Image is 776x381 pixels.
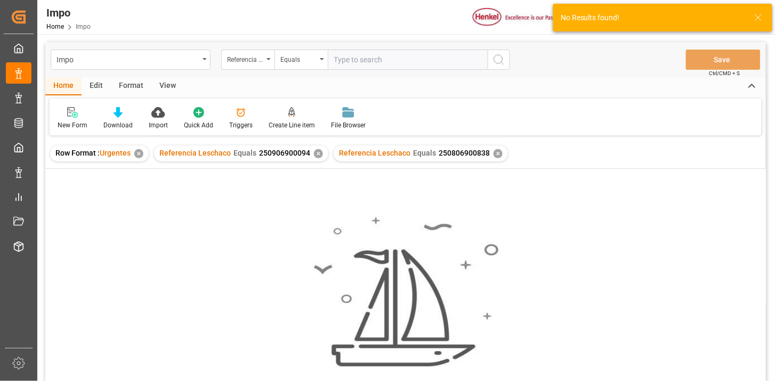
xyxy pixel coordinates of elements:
input: Type to search [328,50,488,70]
div: New Form [58,120,87,130]
button: open menu [221,50,274,70]
div: Download [103,120,133,130]
div: ✕ [134,149,143,158]
div: Home [45,77,82,95]
div: Create Line item [269,120,315,130]
div: File Browser [331,120,366,130]
div: No Results found! [561,12,744,23]
div: Format [111,77,151,95]
span: Equals [233,149,256,157]
span: Referencia Leschaco [159,149,231,157]
a: Home [46,23,64,30]
div: Triggers [229,120,253,130]
div: Edit [82,77,111,95]
img: Henkel%20logo.jpg_1689854090.jpg [473,8,562,27]
div: View [151,77,184,95]
div: Import [149,120,168,130]
span: Ctrl/CMD + S [709,69,740,77]
span: Equals [413,149,436,157]
img: smooth_sailing.jpeg [312,216,499,368]
button: Save [686,50,761,70]
span: Row Format : [55,149,100,157]
span: Urgentes [100,149,131,157]
div: ✕ [314,149,323,158]
span: 250806900838 [439,149,490,157]
span: 250906900094 [259,149,310,157]
span: Referencia Leschaco [339,149,410,157]
div: Referencia Leschaco [227,52,263,64]
div: Equals [280,52,317,64]
button: open menu [51,50,211,70]
div: ✕ [494,149,503,158]
div: Impo [46,5,91,21]
div: Impo [56,52,199,66]
div: Quick Add [184,120,213,130]
button: open menu [274,50,328,70]
button: search button [488,50,510,70]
